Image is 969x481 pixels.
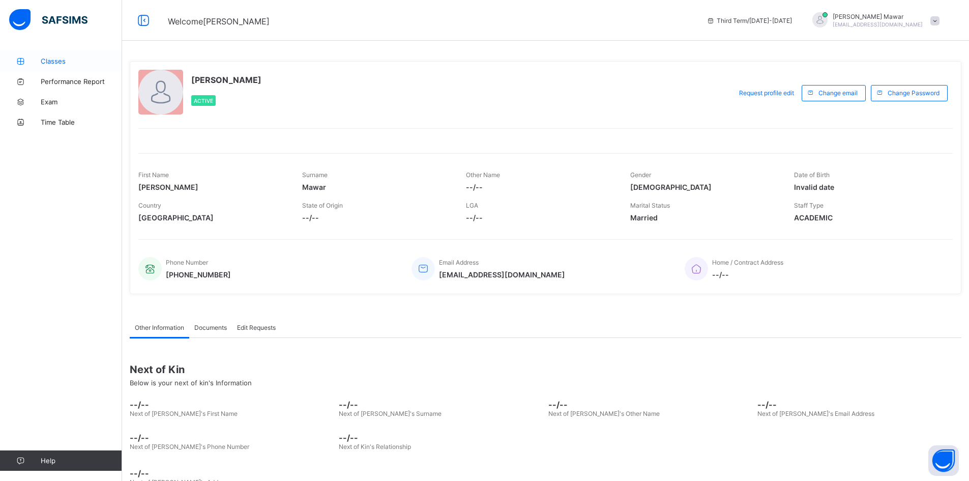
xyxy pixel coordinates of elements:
[41,98,122,106] span: Exam
[138,213,287,222] span: [GEOGRAPHIC_DATA]
[130,379,252,387] span: Below is your next of kin's Information
[166,259,208,266] span: Phone Number
[339,443,411,450] span: Next of Kin's Relationship
[757,410,874,417] span: Next of [PERSON_NAME]'s Email Address
[191,75,261,85] span: [PERSON_NAME]
[138,202,161,209] span: Country
[548,410,660,417] span: Next of [PERSON_NAME]'s Other Name
[739,89,794,97] span: Request profile edit
[302,202,343,209] span: State of Origin
[712,259,783,266] span: Home / Contract Address
[757,400,961,410] span: --/--
[194,98,213,104] span: Active
[833,13,923,20] span: [PERSON_NAME] Mawar
[794,202,824,209] span: Staff Type
[548,400,752,410] span: --/--
[302,213,451,222] span: --/--
[130,433,334,443] span: --/--
[794,213,943,222] span: ACADEMIC
[9,9,87,31] img: safsims
[302,171,328,179] span: Surname
[439,270,565,279] span: [EMAIL_ADDRESS][DOMAIN_NAME]
[833,21,923,27] span: [EMAIL_ADDRESS][DOMAIN_NAME]
[794,183,943,191] span: Invalid date
[707,17,792,24] span: session/term information
[41,57,122,65] span: Classes
[130,468,961,478] span: --/--
[630,202,670,209] span: Marital Status
[466,171,500,179] span: Other Name
[237,324,276,331] span: Edit Requests
[466,213,614,222] span: --/--
[888,89,939,97] span: Change Password
[339,410,442,417] span: Next of [PERSON_NAME]'s Surname
[135,324,184,331] span: Other Information
[630,213,779,222] span: Married
[138,183,287,191] span: [PERSON_NAME]
[466,183,614,191] span: --/--
[818,89,858,97] span: Change email
[130,363,961,376] span: Next of Kin
[339,433,543,443] span: --/--
[194,324,227,331] span: Documents
[466,202,478,209] span: LGA
[41,118,122,126] span: Time Table
[130,443,249,450] span: Next of [PERSON_NAME]'s Phone Number
[339,400,543,410] span: --/--
[138,171,169,179] span: First Name
[41,457,122,465] span: Help
[168,16,270,26] span: Welcome [PERSON_NAME]
[630,171,651,179] span: Gender
[439,259,479,266] span: Email Address
[794,171,830,179] span: Date of Birth
[802,12,945,29] div: Hafiz AbdullahMawar
[130,410,238,417] span: Next of [PERSON_NAME]'s First Name
[41,77,122,86] span: Performance Report
[302,183,451,191] span: Mawar
[928,445,959,476] button: Open asap
[712,270,783,279] span: --/--
[166,270,231,279] span: [PHONE_NUMBER]
[130,400,334,410] span: --/--
[630,183,779,191] span: [DEMOGRAPHIC_DATA]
